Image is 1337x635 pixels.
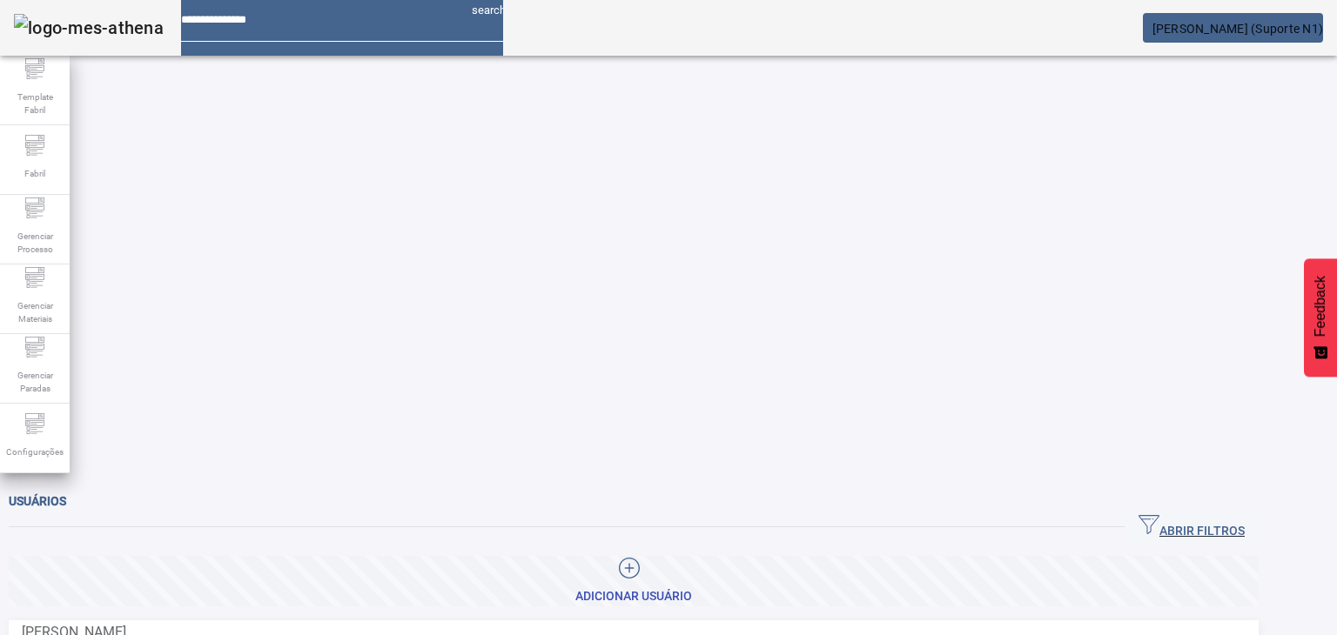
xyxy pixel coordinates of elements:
[19,162,50,185] span: Fabril
[1313,276,1328,337] span: Feedback
[9,556,1259,606] button: Adicionar Usuário
[575,588,692,605] div: Adicionar Usuário
[1,440,69,464] span: Configurações
[9,494,66,508] span: Usuários
[1304,258,1337,377] button: Feedback - Mostrar pesquisa
[9,224,61,261] span: Gerenciar Processo
[14,14,164,42] img: logo-mes-athena
[1152,22,1324,36] span: [PERSON_NAME] (Suporte N1)
[1139,514,1245,540] span: ABRIR FILTROS
[9,85,61,122] span: Template Fabril
[1125,511,1259,543] button: ABRIR FILTROS
[9,364,61,400] span: Gerenciar Paradas
[9,294,61,331] span: Gerenciar Materiais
